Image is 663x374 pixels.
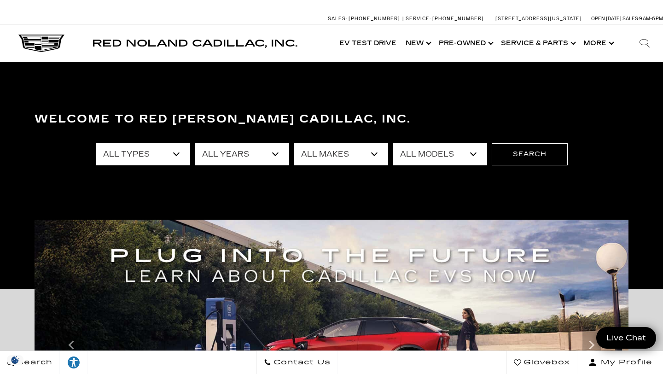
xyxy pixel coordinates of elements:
[195,143,289,165] select: Filter by year
[602,333,651,343] span: Live Chat
[92,38,297,49] span: Red Noland Cadillac, Inc.
[492,143,568,165] button: Search
[335,25,401,62] a: EV Test Drive
[60,351,88,374] a: Explore your accessibility options
[5,355,26,365] section: Click to Open Cookie Consent Modal
[506,351,577,374] a: Glovebox
[328,16,347,22] span: Sales:
[62,331,81,359] div: Previous
[402,16,486,21] a: Service: [PHONE_NUMBER]
[582,331,601,359] div: Next
[349,16,400,22] span: [PHONE_NUMBER]
[256,351,338,374] a: Contact Us
[521,356,570,369] span: Glovebox
[639,16,663,22] span: 9 AM-6 PM
[401,25,434,62] a: New
[596,327,656,349] a: Live Chat
[434,25,496,62] a: Pre-Owned
[294,143,388,165] select: Filter by make
[432,16,484,22] span: [PHONE_NUMBER]
[577,351,663,374] button: Open user profile menu
[41,151,42,151] a: Accessible Carousel
[597,356,652,369] span: My Profile
[591,16,622,22] span: Open [DATE]
[393,143,487,165] select: Filter by model
[96,143,190,165] select: Filter by type
[35,110,628,129] h3: Welcome to Red [PERSON_NAME] Cadillac, Inc.
[5,355,26,365] img: Opt-Out Icon
[626,25,663,62] div: Search
[406,16,431,22] span: Service:
[579,25,617,62] button: More
[18,35,64,52] img: Cadillac Dark Logo with Cadillac White Text
[60,356,87,369] div: Explore your accessibility options
[622,16,639,22] span: Sales:
[92,39,297,48] a: Red Noland Cadillac, Inc.
[14,356,52,369] span: Search
[328,16,402,21] a: Sales: [PHONE_NUMBER]
[496,25,579,62] a: Service & Parts
[271,356,331,369] span: Contact Us
[495,16,582,22] a: [STREET_ADDRESS][US_STATE]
